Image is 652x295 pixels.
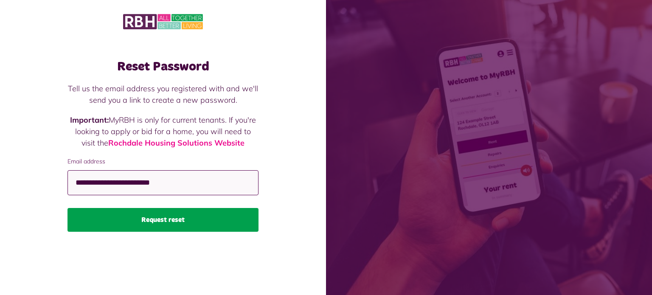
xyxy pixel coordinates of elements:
[67,208,259,232] button: Request reset
[67,114,259,149] p: MyRBH is only for current tenants. If you're looking to apply or bid for a home, you will need to...
[67,83,259,106] p: Tell us the email address you registered with and we'll send you a link to create a new password.
[67,59,259,74] h1: Reset Password
[108,138,244,148] a: Rochdale Housing Solutions Website
[70,115,109,125] strong: Important:
[123,13,203,31] img: MyRBH
[67,157,259,166] label: Email address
